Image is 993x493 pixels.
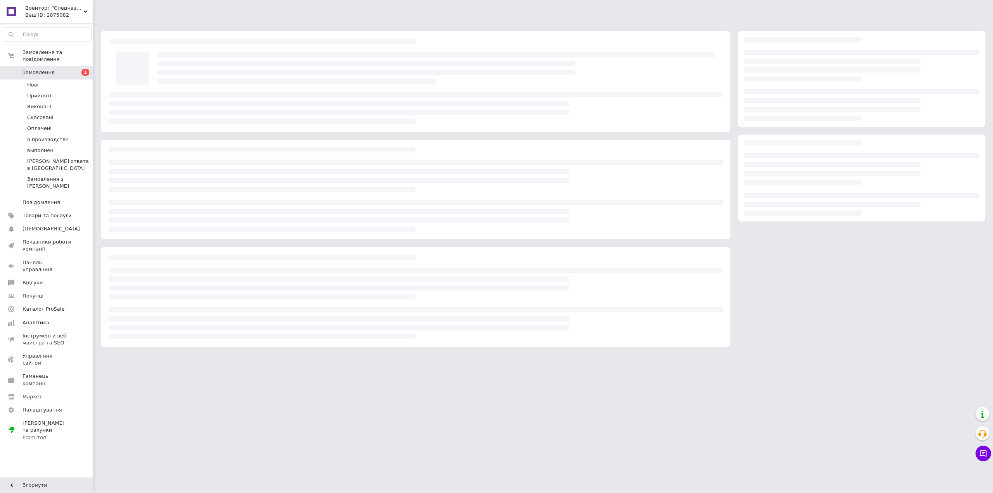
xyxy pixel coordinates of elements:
[25,12,93,19] div: Ваш ID: 2875082
[27,176,91,190] span: Замовлення з [PERSON_NAME]
[22,373,72,387] span: Гаманець компанії
[22,239,72,253] span: Показники роботи компанії
[27,114,54,121] span: Скасовані
[22,212,72,219] span: Товари та послуги
[27,103,51,110] span: Виконані
[27,81,38,88] span: Нові
[81,69,89,76] span: 1
[27,92,51,99] span: Прийняті
[22,407,62,413] span: Налаштування
[22,49,93,63] span: Замовлення та повідомлення
[27,136,69,143] span: в производстве
[22,332,72,346] span: Інструменти веб-майстра та SEO
[27,125,52,132] span: Оплачені
[976,446,991,461] button: Чат з покупцем
[22,319,49,326] span: Аналітика
[22,69,55,76] span: Замовлення
[25,5,83,12] span: Военторг "Спецназ" - лучший украинский военторг - производитель!
[27,158,91,172] span: [PERSON_NAME] ответа в [GEOGRAPHIC_DATA]
[22,434,72,441] div: Prom топ
[22,306,64,313] span: Каталог ProSale
[22,420,72,441] span: [PERSON_NAME] та рахунки
[22,199,60,206] span: Повідомлення
[22,225,80,232] span: [DEMOGRAPHIC_DATA]
[27,147,54,154] span: выполнен
[22,393,42,400] span: Маркет
[22,279,43,286] span: Відгуки
[22,292,43,299] span: Покупці
[4,28,91,42] input: Пошук
[22,259,72,273] span: Панель управління
[22,353,72,367] span: Управління сайтом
